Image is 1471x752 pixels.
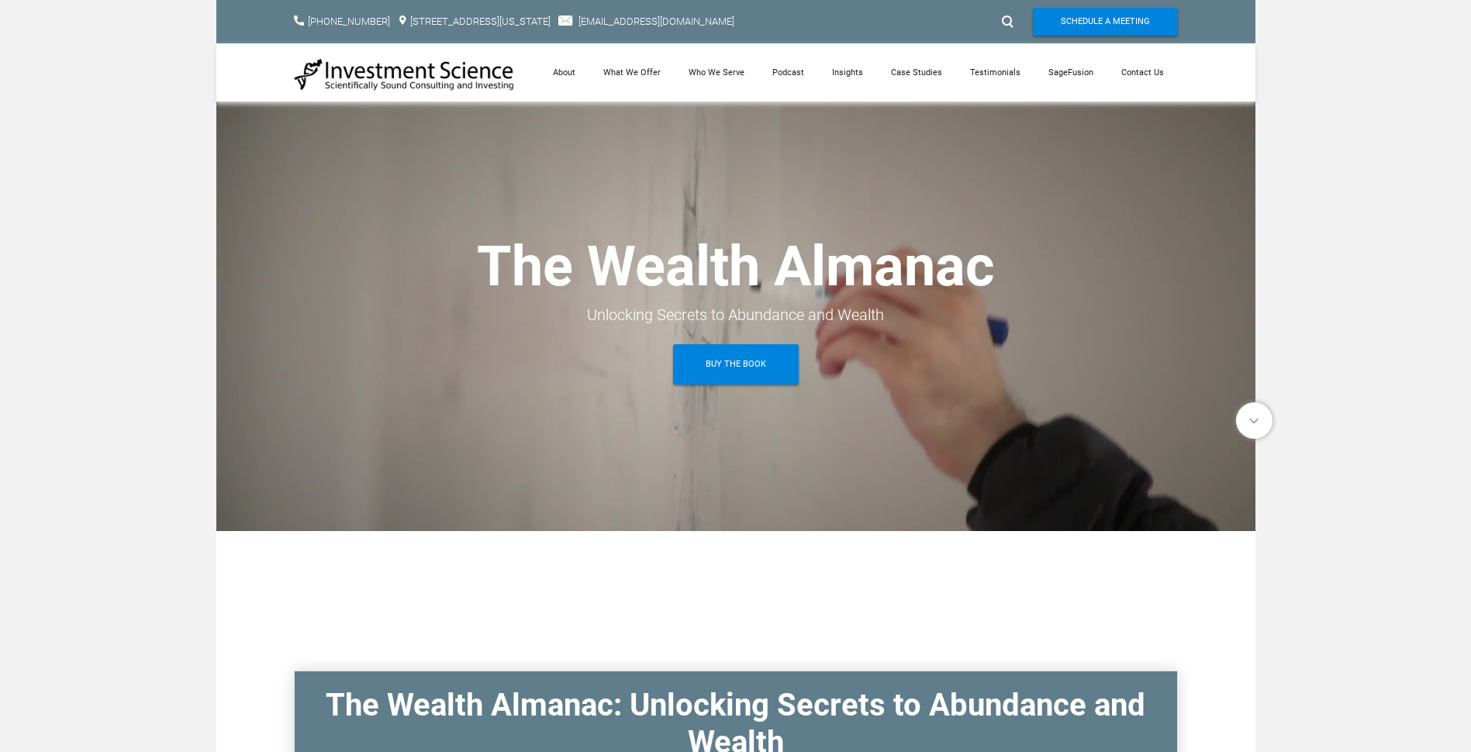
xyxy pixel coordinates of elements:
a: Case Studies [877,43,956,102]
a: Schedule A Meeting [1033,8,1178,36]
a: [STREET_ADDRESS][US_STATE]​ [410,16,551,27]
a: [PHONE_NUMBER] [308,16,390,27]
span: Schedule A Meeting [1061,8,1150,36]
a: SageFusion [1034,43,1107,102]
a: What We Offer [589,43,675,102]
a: Insights [818,43,877,102]
a: Who We Serve [675,43,758,102]
strong: The Wealth Almanac​ [477,233,995,299]
span: Buy the book [706,344,766,385]
img: Investment Science | NYC Consulting Services [294,57,515,91]
a: Buy the book [673,344,799,385]
div: Unlocking Secrets to Abundance and Wealth [294,301,1178,329]
a: Podcast [758,43,818,102]
a: About [539,43,589,102]
a: Testimonials [956,43,1034,102]
a: Contact Us [1107,43,1178,102]
a: [EMAIL_ADDRESS][DOMAIN_NAME] [578,16,734,27]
